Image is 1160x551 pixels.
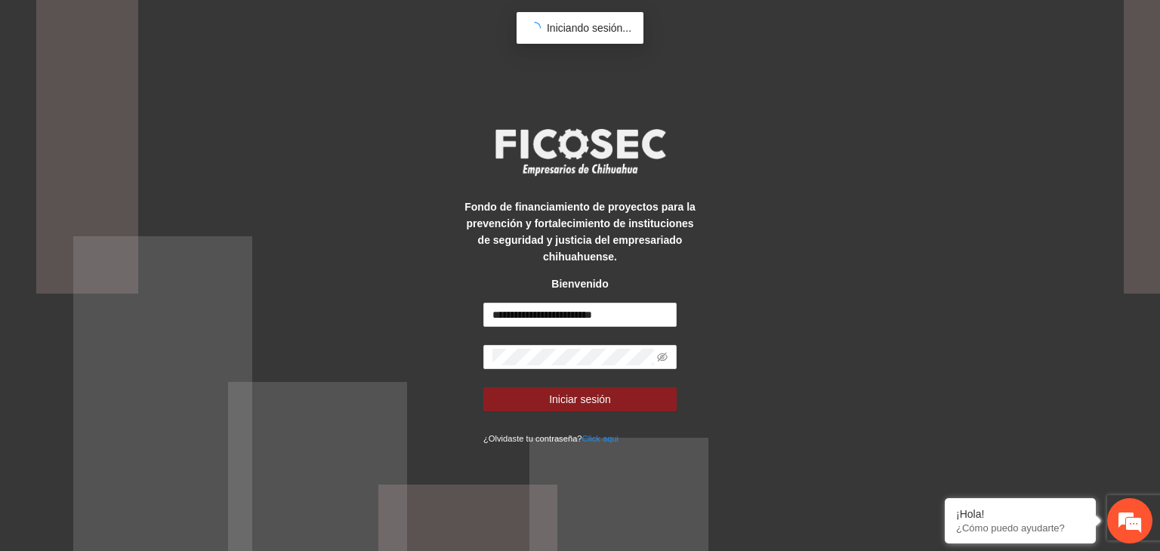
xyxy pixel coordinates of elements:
span: Estamos en línea. [88,186,208,338]
div: Minimizar ventana de chat en vivo [248,8,284,44]
button: Iniciar sesión [483,387,677,411]
span: loading [526,20,542,35]
a: Click aqui [582,434,619,443]
div: Chatee con nosotros ahora [79,77,254,97]
span: Iniciando sesión... [547,22,631,34]
strong: Fondo de financiamiento de proyectos para la prevención y fortalecimiento de instituciones de seg... [464,201,696,263]
span: eye-invisible [657,352,668,362]
img: logo [486,124,674,180]
div: ¡Hola! [956,508,1084,520]
p: ¿Cómo puedo ayudarte? [956,522,1084,534]
strong: Bienvenido [551,278,608,290]
textarea: Escriba su mensaje y pulse “Intro” [8,380,288,433]
small: ¿Olvidaste tu contraseña? [483,434,619,443]
span: Iniciar sesión [549,391,611,408]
